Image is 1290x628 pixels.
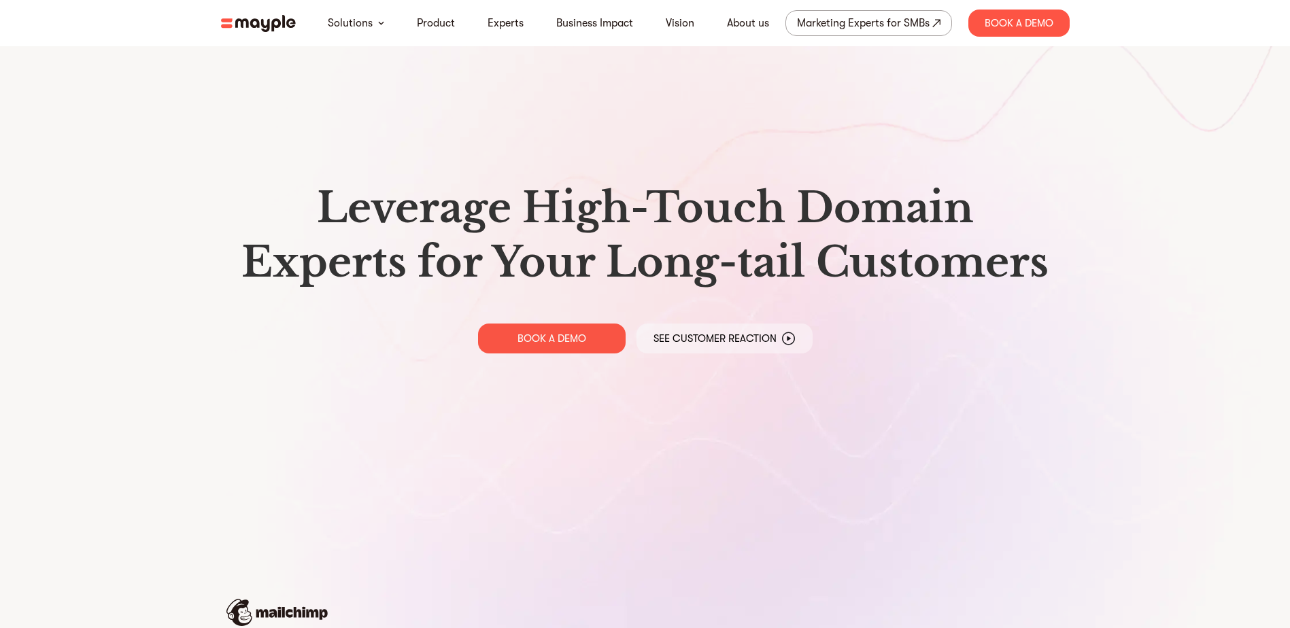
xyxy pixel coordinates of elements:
[968,10,1070,37] div: Book A Demo
[517,332,586,345] p: BOOK A DEMO
[797,14,930,33] div: Marketing Experts for SMBs
[226,599,328,626] img: mailchimp-logo
[556,15,633,31] a: Business Impact
[727,15,769,31] a: About us
[488,15,524,31] a: Experts
[478,324,626,353] a: BOOK A DEMO
[636,324,813,353] a: See Customer Reaction
[785,10,952,36] a: Marketing Experts for SMBs
[221,15,296,32] img: mayple-logo
[378,21,384,25] img: arrow-down
[232,181,1059,290] h1: Leverage High-Touch Domain Experts for Your Long-tail Customers
[328,15,373,31] a: Solutions
[654,332,777,345] p: See Customer Reaction
[417,15,455,31] a: Product
[666,15,694,31] a: Vision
